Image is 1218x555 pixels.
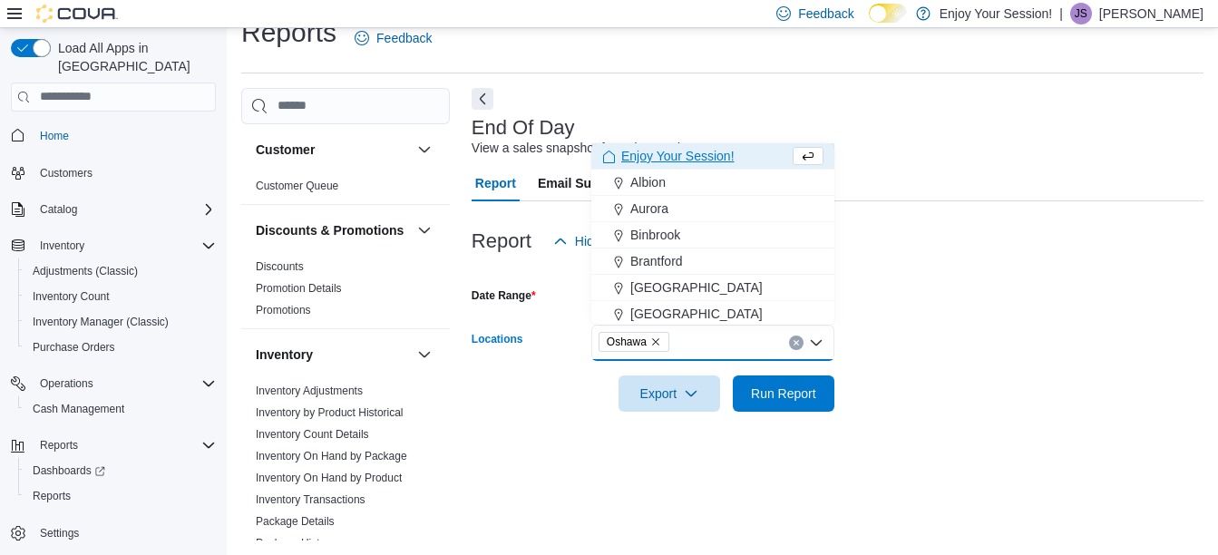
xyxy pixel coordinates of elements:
button: Operations [33,373,101,394]
span: Customers [40,166,93,180]
span: Export [629,375,709,412]
span: Purchase Orders [33,340,115,355]
a: Inventory by Product Historical [256,406,404,419]
p: | [1059,3,1063,24]
span: Catalog [40,202,77,217]
button: Hide Parameters [546,223,677,259]
span: Package History [256,536,335,550]
span: Promotion Details [256,281,342,296]
button: Close list of options [809,336,823,350]
a: Promotions [256,304,311,316]
button: Catalog [33,199,84,220]
button: Settings [4,520,223,546]
a: Reports [25,485,78,507]
span: Settings [33,521,216,544]
span: Adjustments (Classic) [33,264,138,278]
a: Package Details [256,515,335,528]
button: Adjustments (Classic) [18,258,223,284]
button: Inventory [414,344,435,365]
span: Feedback [376,29,432,47]
span: Brantford [630,252,683,270]
span: Settings [40,526,79,540]
span: Adjustments (Classic) [25,260,216,282]
button: Remove Oshawa from selection in this group [650,336,661,347]
button: Inventory Count [18,284,223,309]
span: Inventory Count [33,289,110,304]
span: Inventory by Product Historical [256,405,404,420]
span: Promotions [256,303,311,317]
button: Export [619,375,720,412]
button: Brantford [591,248,834,275]
button: [GEOGRAPHIC_DATA] [591,275,834,301]
span: Purchase Orders [25,336,216,358]
span: Inventory [33,235,216,257]
h3: Customer [256,141,315,159]
div: Customer [241,175,450,204]
button: Catalog [4,197,223,222]
a: Dashboards [25,460,112,482]
button: Discounts & Promotions [256,221,410,239]
span: Enjoy Your Session! [621,147,735,165]
span: [GEOGRAPHIC_DATA] [630,278,763,297]
button: Operations [4,371,223,396]
a: Purchase Orders [25,336,122,358]
span: Customers [33,161,216,184]
a: Cash Management [25,398,132,420]
span: Oshawa [599,332,669,352]
span: Load All Apps in [GEOGRAPHIC_DATA] [51,39,216,75]
span: Operations [33,373,216,394]
span: Albion [630,173,666,191]
span: Report [475,165,516,201]
span: Inventory Count Details [256,427,369,442]
a: Customer Queue [256,180,338,192]
span: Reports [25,485,216,507]
button: Enjoy Your Session! [591,143,834,170]
span: Inventory Manager (Classic) [25,311,216,333]
span: Home [33,124,216,147]
button: Home [4,122,223,149]
span: Catalog [33,199,216,220]
button: Reports [33,434,85,456]
span: Customer Queue [256,179,338,193]
a: Inventory Transactions [256,493,365,506]
a: Inventory Adjustments [256,385,363,397]
span: Run Report [751,385,816,403]
h3: End Of Day [472,117,575,139]
span: Operations [40,376,93,391]
button: Inventory [256,346,410,364]
a: Feedback [347,20,439,56]
span: Dashboards [25,460,216,482]
p: Enjoy Your Session! [940,3,1053,24]
span: Home [40,129,69,143]
input: Dark Mode [869,4,907,23]
a: Adjustments (Classic) [25,260,145,282]
button: [GEOGRAPHIC_DATA] [591,301,834,327]
span: Inventory Transactions [256,492,365,507]
button: Inventory [33,235,92,257]
button: Aurora [591,196,834,222]
a: Customers [33,162,100,184]
div: View a sales snapshot for a date or date range. [472,139,737,158]
span: [GEOGRAPHIC_DATA] [630,305,763,323]
a: Settings [33,522,86,544]
button: Reports [4,433,223,458]
a: Package History [256,537,335,550]
span: Oshawa [607,333,647,351]
span: Package Details [256,514,335,529]
span: Inventory [40,239,84,253]
button: Clear input [789,336,804,350]
a: Inventory On Hand by Product [256,472,402,484]
div: Discounts & Promotions [241,256,450,328]
button: Customer [414,139,435,161]
span: Cash Management [33,402,124,416]
button: Albion [591,170,834,196]
button: Next [472,88,493,110]
button: Discounts & Promotions [414,219,435,241]
button: Reports [18,483,223,509]
h3: Discounts & Promotions [256,221,404,239]
button: Inventory [4,233,223,258]
a: Inventory Count [25,286,117,307]
span: Cash Management [25,398,216,420]
span: Feedback [798,5,853,23]
span: Binbrook [630,226,680,244]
